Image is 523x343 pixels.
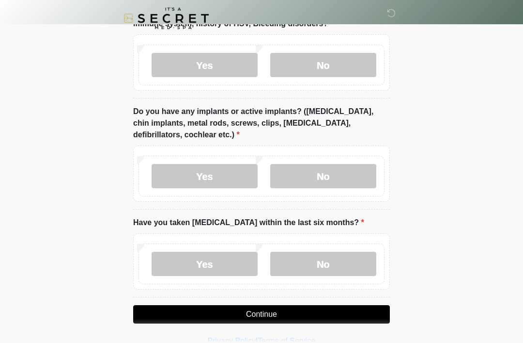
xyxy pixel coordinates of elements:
[133,305,390,324] button: Continue
[152,53,258,77] label: Yes
[270,252,376,276] label: No
[133,217,364,229] label: Have you taken [MEDICAL_DATA] within the last six months?
[123,7,209,29] img: It's A Secret Med Spa Logo
[270,53,376,77] label: No
[152,252,258,276] label: Yes
[133,106,390,141] label: Do you have any implants or active implants? ([MEDICAL_DATA], chin implants, metal rods, screws, ...
[152,164,258,188] label: Yes
[270,164,376,188] label: No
